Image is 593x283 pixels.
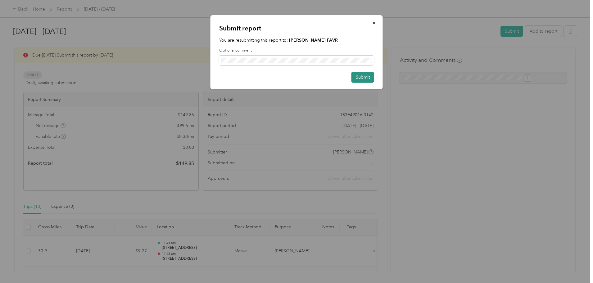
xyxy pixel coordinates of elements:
[219,24,374,33] p: Submit report
[351,72,374,83] button: Submit
[558,248,593,283] iframe: Everlance-gr Chat Button Frame
[289,38,338,43] strong: [PERSON_NAME] FAVR
[219,48,374,53] label: Optional comment
[219,37,374,43] p: You are resubmitting this report to:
